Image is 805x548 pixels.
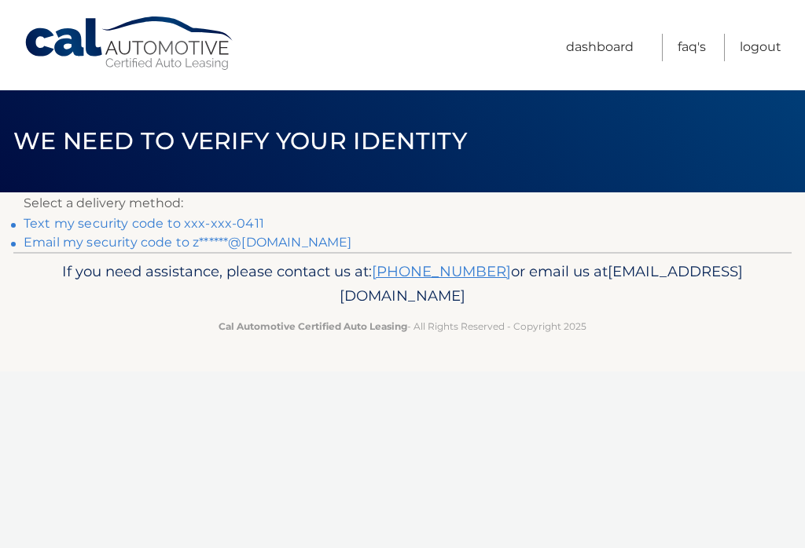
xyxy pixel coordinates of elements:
a: [PHONE_NUMBER] [372,262,511,280]
span: We need to verify your identity [13,126,467,155]
p: If you need assistance, please contact us at: or email us at [37,259,768,309]
a: Cal Automotive [24,16,236,71]
a: Logout [740,34,781,61]
p: Select a delivery method: [24,192,781,214]
a: Dashboard [566,34,634,61]
a: Email my security code to z******@[DOMAIN_NAME] [24,235,352,250]
strong: Cal Automotive Certified Auto Leasing [219,320,407,332]
a: FAQ's [678,34,706,61]
a: Text my security code to xxx-xxx-0411 [24,216,264,231]
p: - All Rights Reserved - Copyright 2025 [37,318,768,334]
